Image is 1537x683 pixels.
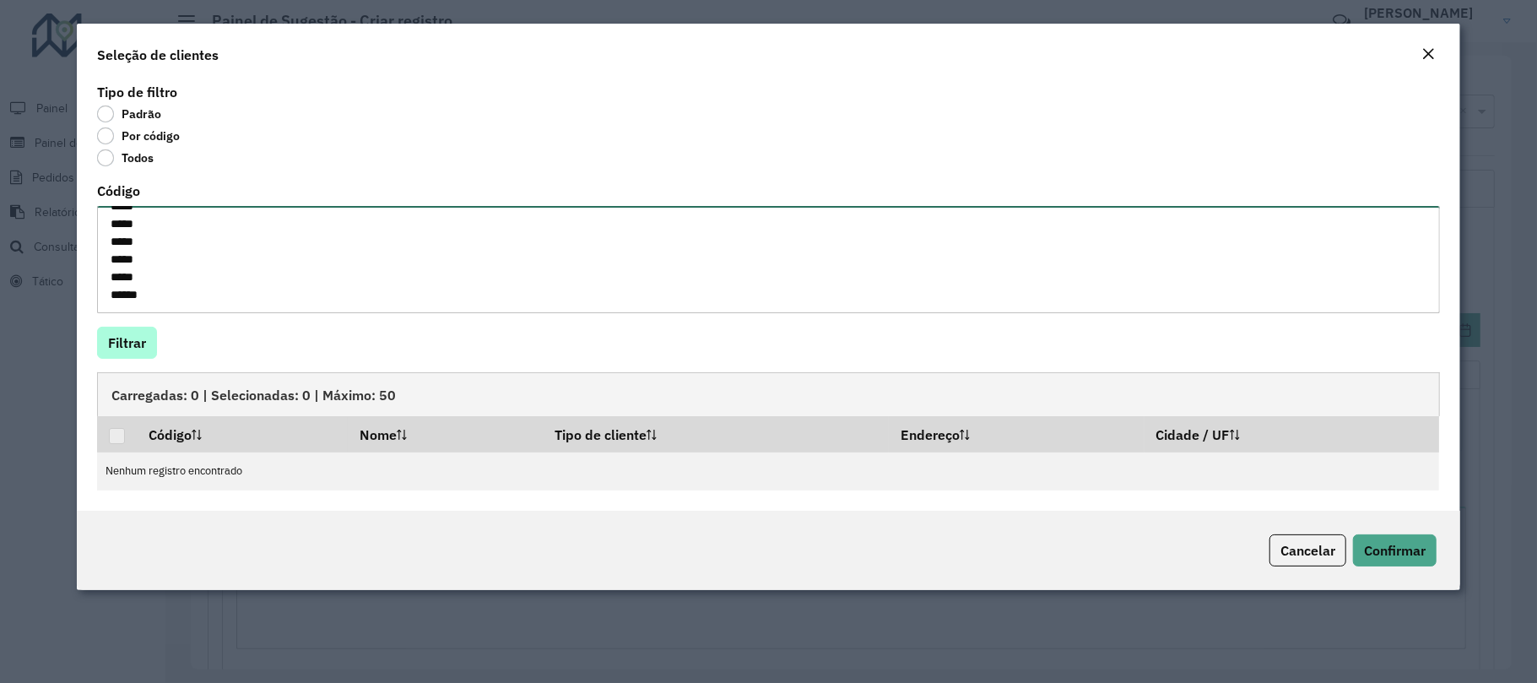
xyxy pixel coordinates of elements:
[97,327,157,359] button: Filtrar
[97,453,1439,491] td: Nenhum registro encontrado
[543,416,889,452] th: Tipo de cliente
[1280,542,1335,559] span: Cancelar
[1364,542,1426,559] span: Confirmar
[97,372,1440,416] div: Carregadas: 0 | Selecionadas: 0 | Máximo: 50
[97,45,219,65] h4: Seleção de clientes
[1421,47,1435,61] em: Fechar
[137,416,348,452] th: Código
[348,416,543,452] th: Nome
[97,106,161,122] label: Padrão
[97,127,180,144] label: Por código
[889,416,1145,452] th: Endereço
[1269,534,1346,566] button: Cancelar
[1353,534,1437,566] button: Confirmar
[1145,416,1440,452] th: Cidade / UF
[1416,44,1440,66] button: Close
[97,181,140,201] label: Código
[97,149,154,166] label: Todos
[97,82,177,102] label: Tipo de filtro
